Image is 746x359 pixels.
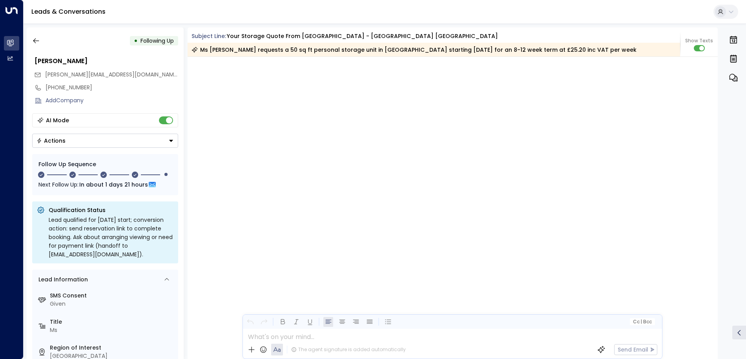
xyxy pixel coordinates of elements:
div: Button group with a nested menu [32,134,178,148]
div: Actions [36,137,66,144]
label: Title [50,318,175,326]
div: • [134,34,138,48]
span: Show Texts [685,37,713,44]
div: Ms [PERSON_NAME] requests a 50 sq ft personal storage unit in [GEOGRAPHIC_DATA] starting [DATE] f... [192,46,637,54]
button: Actions [32,134,178,148]
span: Following Up [140,37,174,45]
div: AI Mode [46,116,69,124]
div: Next Follow Up: [38,180,172,189]
span: [PERSON_NAME][EMAIL_ADDRESS][DOMAIN_NAME] [45,71,179,78]
div: Given [50,300,175,308]
div: [PERSON_NAME] [35,56,178,66]
span: Cc Bcc [633,319,652,325]
div: AddCompany [46,96,178,105]
label: Region of Interest [50,344,175,352]
button: Redo [259,317,269,327]
label: SMS Consent [50,292,175,300]
div: Follow Up Sequence [38,160,172,169]
div: Lead Information [36,276,88,284]
span: becky.roberts00@yahoo.co.uk [45,71,178,79]
button: Undo [245,317,255,327]
div: Your storage quote from [GEOGRAPHIC_DATA] - [GEOGRAPHIC_DATA] [GEOGRAPHIC_DATA] [227,32,498,40]
div: Ms [50,326,175,334]
span: In about 1 days 21 hours [79,180,148,189]
span: | [640,319,642,325]
div: Lead qualified for [DATE] start; conversion action: send reservation link to complete booking. As... [49,216,173,259]
button: Cc|Bcc [630,318,655,326]
div: The agent signature is added automatically [291,346,406,353]
div: [PHONE_NUMBER] [46,83,178,92]
span: Subject Line: [192,32,226,40]
a: Leads & Conversations [31,7,106,16]
p: Qualification Status [49,206,173,214]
